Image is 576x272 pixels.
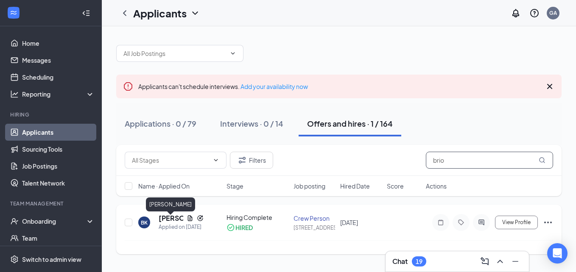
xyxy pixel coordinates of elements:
button: Minimize [509,255,522,268]
div: Onboarding [22,217,87,225]
input: All Stages [132,155,209,165]
a: Home [22,35,95,52]
div: Hiring Complete [226,213,289,222]
svg: ActiveChat [476,219,487,226]
div: Applications · 0 / 79 [125,118,196,129]
input: Search in offers and hires [426,152,553,169]
span: Job posting [294,182,325,190]
span: Score [387,182,404,190]
div: Crew Person [294,214,335,222]
span: Stage [226,182,243,190]
div: Reporting [22,90,95,98]
svg: UserCheck [10,217,19,225]
span: Name · Applied On [138,182,190,190]
svg: ChevronDown [229,50,236,57]
a: Team [22,230,95,247]
svg: Cross [545,81,555,92]
div: [STREET_ADDRESS] [294,224,335,231]
button: ChevronUp [493,255,507,268]
a: Messages [22,52,95,69]
svg: Note [436,219,446,226]
svg: Minimize [510,256,520,266]
a: Talent Network [22,175,95,192]
svg: ComposeMessage [480,256,490,266]
div: BK [141,219,148,226]
svg: WorkstreamLogo [9,8,18,17]
svg: MagnifyingGlass [539,157,545,164]
svg: Analysis [10,90,19,98]
h5: [PERSON_NAME] [159,214,183,223]
div: Open Intercom Messenger [547,243,568,264]
a: Add your availability now [240,83,308,90]
input: All Job Postings [123,49,226,58]
div: Hiring [10,111,93,118]
button: Filter Filters [230,152,273,169]
svg: Collapse [82,9,90,17]
svg: Settings [10,255,19,264]
a: Applicants [22,124,95,141]
div: Switch to admin view [22,255,81,264]
svg: ChevronDown [190,8,200,18]
div: Applied on [DATE] [159,223,204,231]
div: Offers and hires · 1 / 164 [307,118,393,129]
div: [PERSON_NAME] [146,197,195,211]
svg: Filter [237,155,247,165]
a: Scheduling [22,69,95,86]
svg: CheckmarkCircle [226,223,235,232]
span: Actions [426,182,447,190]
div: Team Management [10,200,93,207]
h1: Applicants [133,6,187,20]
button: ComposeMessage [478,255,492,268]
span: [DATE] [340,219,358,226]
svg: ChevronLeft [120,8,130,18]
svg: QuestionInfo [529,8,540,18]
svg: ChevronDown [213,157,219,164]
a: Sourcing Tools [22,141,95,158]
svg: Ellipses [543,217,553,228]
div: Interviews · 0 / 14 [220,118,283,129]
div: HIRED [235,223,253,232]
div: 19 [416,258,422,265]
svg: ChevronUp [495,256,505,266]
svg: Error [123,81,133,92]
h3: Chat [392,257,408,266]
span: View Profile [502,219,531,225]
svg: Document [187,215,193,222]
a: Job Postings [22,158,95,175]
svg: Tag [456,219,466,226]
span: Applicants can't schedule interviews. [138,83,308,90]
span: Hired Date [340,182,370,190]
button: View Profile [495,216,538,229]
div: GA [549,9,557,17]
svg: Notifications [511,8,521,18]
svg: Reapply [197,215,204,222]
